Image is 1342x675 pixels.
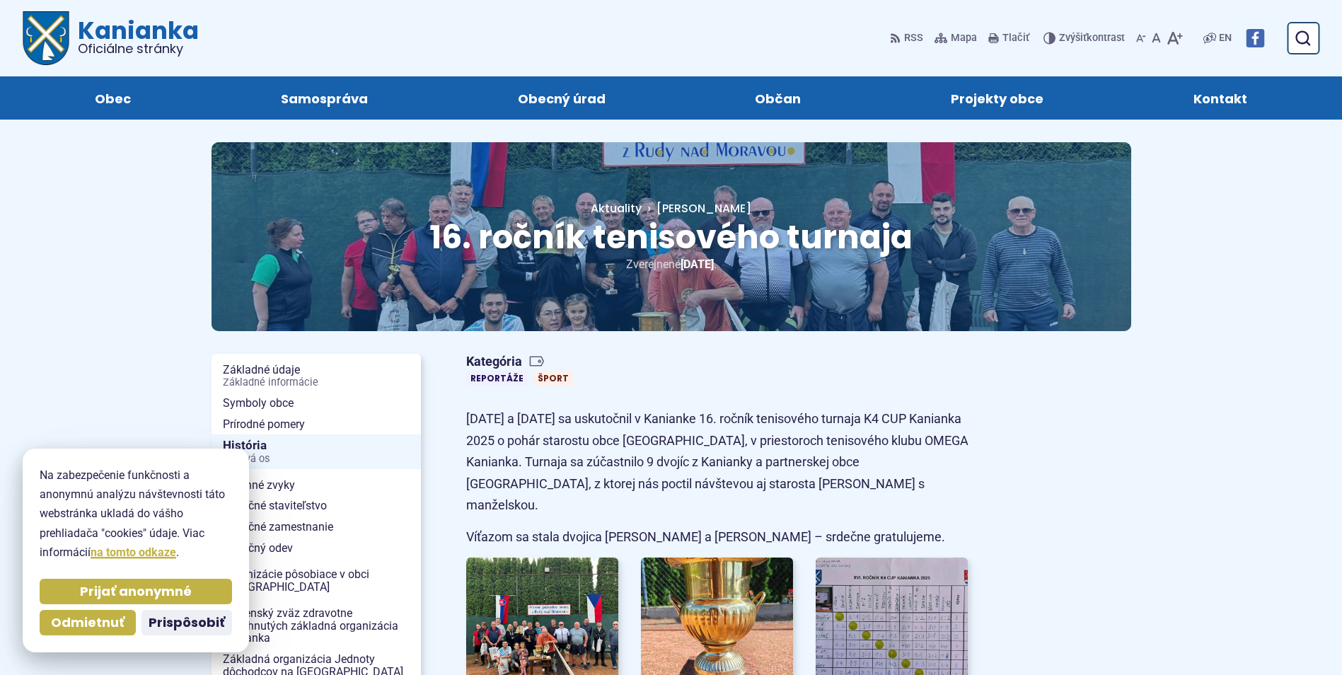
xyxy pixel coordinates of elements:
[223,359,410,393] span: Základné údaje
[1219,30,1232,47] span: EN
[212,434,421,469] a: HistóriaČasová os
[212,538,421,559] a: Tradičný odev
[223,414,410,435] span: Prírodné pomery
[95,76,131,120] span: Obec
[466,371,528,386] a: Reportáže
[656,200,751,217] span: [PERSON_NAME]
[78,42,199,55] span: Oficiálne stránky
[212,393,421,414] a: Symboly obce
[40,610,136,635] button: Odmietnuť
[223,603,410,649] span: Slovenský zväz zdravotne postihnutých základná organizácia Kanianka
[1002,33,1029,45] span: Tlačiť
[223,495,410,517] span: Tradičné staviteľstvo
[466,526,968,548] p: Víťazom sa stala dvojica [PERSON_NAME] a [PERSON_NAME] – srdečne gratulujeme.
[91,546,176,559] a: na tomto odkaze
[695,76,862,120] a: Občan
[932,23,980,53] a: Mapa
[281,76,368,120] span: Samospráva
[212,564,421,597] a: Organizácie pôsobiace v obci [GEOGRAPHIC_DATA]
[257,255,1086,274] p: Zverejnené .
[951,30,977,47] span: Mapa
[223,454,410,465] span: Časová os
[23,11,199,65] a: Logo Kanianka, prejsť na domovskú stránku.
[1059,32,1087,44] span: Zvýšiť
[80,584,192,600] span: Prijať anonymné
[1043,23,1128,53] button: Zvýšiťkontrast
[1193,76,1247,120] span: Kontakt
[1164,23,1186,53] button: Zväčšiť veľkosť písma
[212,495,421,517] a: Tradičné staviteľstvo
[1149,23,1164,53] button: Nastaviť pôvodnú veľkosť písma
[223,434,410,469] span: História
[212,359,421,393] a: Základné údajeZákladné informácie
[149,615,225,631] span: Prispôsobiť
[223,393,410,414] span: Symboly obce
[212,475,421,496] a: Rodinné zvyky
[223,564,410,597] span: Organizácie pôsobiace v obci [GEOGRAPHIC_DATA]
[223,538,410,559] span: Tradičný odev
[890,76,1104,120] a: Projekty obce
[40,466,232,562] p: Na zabezpečenie funkčnosti a anonymnú analýzu návštevnosti táto webstránka ukladá do vášho prehli...
[141,610,232,635] button: Prispôsobiť
[223,517,410,538] span: Tradičné zamestnanie
[642,200,751,217] a: [PERSON_NAME]
[904,30,923,47] span: RSS
[755,76,801,120] span: Občan
[591,200,642,217] a: Aktuality
[985,23,1032,53] button: Tlačiť
[69,18,199,55] span: Kanianka
[1216,30,1234,47] a: EN
[466,408,968,517] p: [DATE] a [DATE] sa uskutočnil v Kanianke 16. ročník tenisového turnaja K4 CUP Kanianka 2025 o poh...
[1133,23,1149,53] button: Zmenšiť veľkosť písma
[23,11,69,65] img: Prejsť na domovskú stránku
[212,414,421,435] a: Prírodné pomery
[51,615,125,631] span: Odmietnuť
[533,371,573,386] a: Šport
[212,603,421,649] a: Slovenský zväz zdravotne postihnutých základná organizácia Kanianka
[1246,29,1264,47] img: Prejsť na Facebook stránku
[681,258,714,271] span: [DATE]
[1133,76,1308,120] a: Kontakt
[457,76,666,120] a: Obecný úrad
[466,354,579,370] span: Kategória
[223,475,410,496] span: Rodinné zvyky
[518,76,606,120] span: Obecný úrad
[34,76,192,120] a: Obec
[40,579,232,604] button: Prijať anonymné
[429,214,913,260] span: 16. ročník tenisového turnaja
[223,377,410,388] span: Základné informácie
[212,517,421,538] a: Tradičné zamestnanie
[220,76,429,120] a: Samospráva
[890,23,926,53] a: RSS
[1059,33,1125,45] span: kontrast
[951,76,1043,120] span: Projekty obce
